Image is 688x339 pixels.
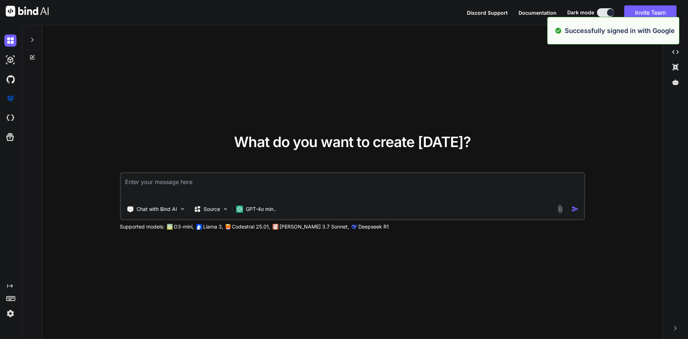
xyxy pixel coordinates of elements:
img: githubDark [4,73,16,85]
p: Codestral 25.01, [232,223,270,230]
p: [PERSON_NAME] 3.7 Sonnet, [279,223,349,230]
img: Pick Models [222,206,228,212]
p: Source [204,206,220,213]
img: Llama2 [196,224,202,230]
span: Documentation [519,10,556,16]
p: Llama 3, [203,223,223,230]
p: O3-mini, [174,223,194,230]
img: Bind AI [6,6,49,17]
img: claude [351,224,357,230]
img: darkChat [4,34,16,47]
img: icon [572,205,579,213]
img: premium [4,93,16,105]
p: Chat with Bind AI [137,206,177,213]
img: settings [4,307,16,320]
img: Mistral-AI [225,224,230,229]
span: Discord Support [467,10,508,16]
button: Documentation [519,9,556,17]
p: Supported models: [120,223,164,230]
p: GPT-4o min.. [246,206,276,213]
img: darkAi-studio [4,54,16,66]
img: claude [272,224,278,230]
img: GPT-4 [167,224,172,230]
img: GPT-4o mini [236,206,243,213]
button: Invite Team [624,5,677,20]
span: What do you want to create [DATE]? [234,133,471,151]
button: Discord Support [467,9,508,17]
img: cloudideIcon [4,112,16,124]
span: Dark mode [567,9,594,16]
img: Pick Tools [179,206,185,212]
p: Successfully signed in with Google [565,26,675,36]
img: alert [555,26,562,36]
p: Deepseek R1 [358,223,389,230]
img: attachment [556,205,564,213]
